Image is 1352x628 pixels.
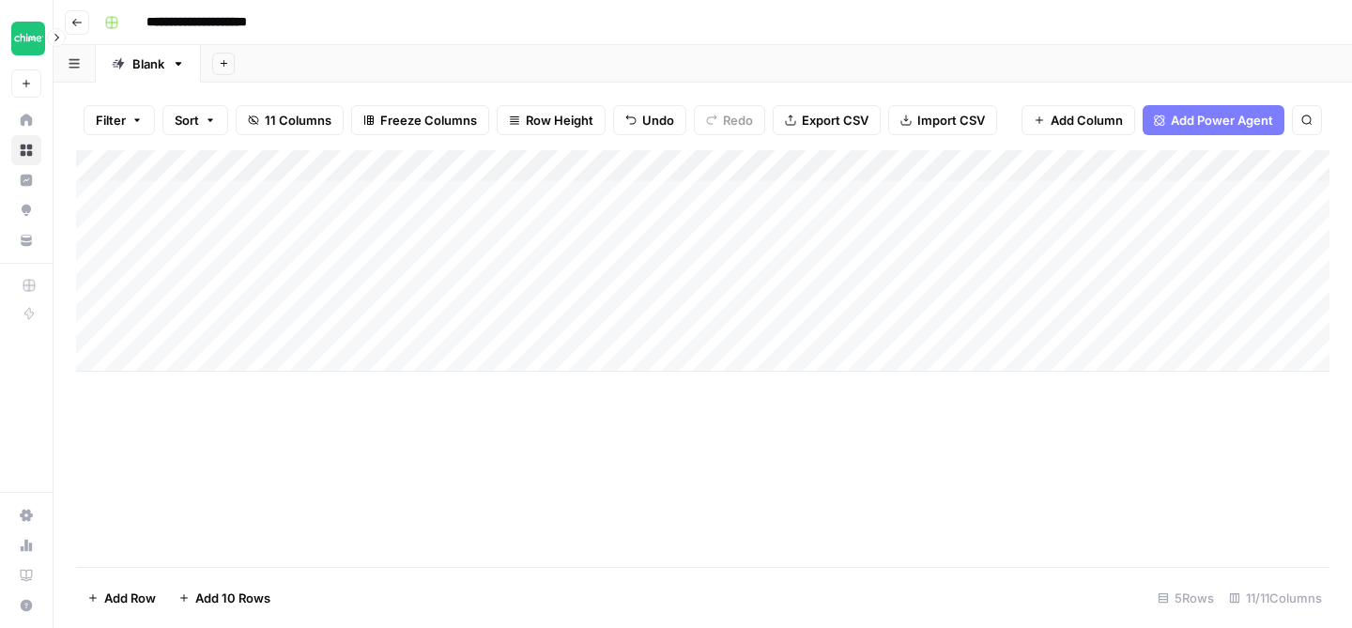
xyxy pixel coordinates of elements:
button: Import CSV [888,105,997,135]
a: Learning Hub [11,560,41,590]
button: Add Row [76,583,167,613]
button: Sort [162,105,228,135]
span: Row Height [526,111,593,130]
a: Blank [96,45,201,83]
a: Opportunities [11,195,41,225]
button: Export CSV [773,105,881,135]
button: Help + Support [11,590,41,620]
div: Blank [132,54,164,73]
span: Redo [723,111,753,130]
button: Filter [84,105,155,135]
span: 11 Columns [265,111,331,130]
a: Insights [11,165,41,195]
div: 5 Rows [1150,583,1221,613]
button: Add Column [1022,105,1135,135]
button: Add 10 Rows [167,583,282,613]
span: Add Row [104,589,156,607]
a: Your Data [11,225,41,255]
span: Add Power Agent [1171,111,1273,130]
a: Usage [11,530,41,560]
a: Settings [11,500,41,530]
span: Add 10 Rows [195,589,270,607]
button: 11 Columns [236,105,344,135]
span: Import CSV [917,111,985,130]
button: Freeze Columns [351,105,489,135]
button: Redo [694,105,765,135]
span: Undo [642,111,674,130]
span: Filter [96,111,126,130]
span: Export CSV [802,111,868,130]
span: Freeze Columns [380,111,477,130]
button: Undo [613,105,686,135]
div: 11/11 Columns [1221,583,1329,613]
img: Chime Logo [11,22,45,55]
span: Sort [175,111,199,130]
button: Workspace: Chime [11,15,41,62]
a: Home [11,105,41,135]
button: Add Power Agent [1143,105,1284,135]
a: Browse [11,135,41,165]
button: Row Height [497,105,606,135]
span: Add Column [1051,111,1123,130]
